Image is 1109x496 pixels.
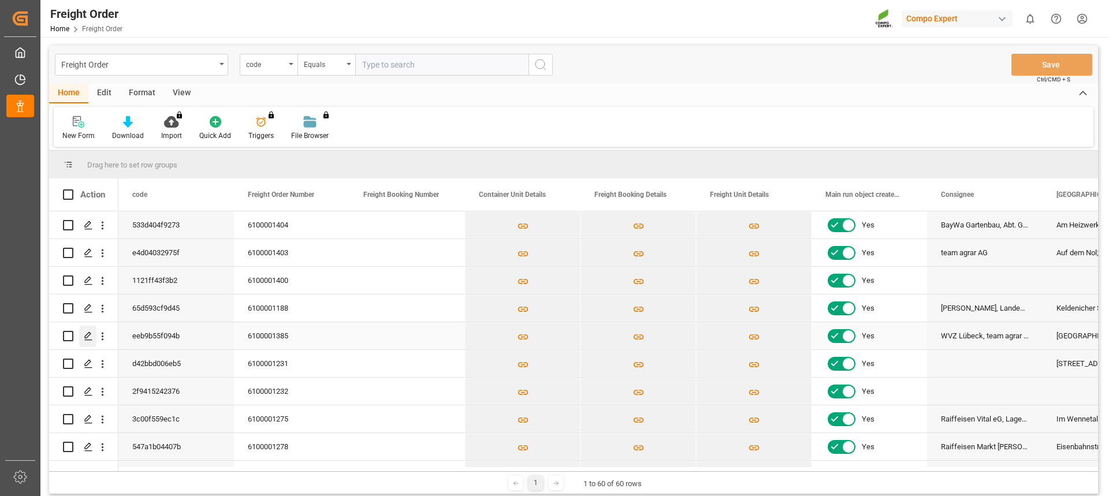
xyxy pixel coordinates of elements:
[862,406,874,432] span: Yes
[248,191,314,199] span: Freight Order Number
[246,57,285,70] div: code
[118,294,234,322] div: 65d593cf9d45
[164,84,199,103] div: View
[234,211,349,238] div: 6100001404
[927,239,1043,266] div: team agrar AG
[49,294,118,322] div: Press SPACE to select this row.
[132,191,147,199] span: code
[234,461,349,488] div: 6100001220
[49,433,118,461] div: Press SPACE to select this row.
[234,322,349,349] div: 6100001385
[87,161,177,169] span: Drag here to set row groups
[234,350,349,377] div: 6100001231
[49,239,118,267] div: Press SPACE to select this row.
[862,323,874,349] span: Yes
[927,433,1043,460] div: Raiffeisen Markt [PERSON_NAME]. Knapkon
[902,10,1013,27] div: Compo Expert
[61,57,215,71] div: Freight Order
[234,294,349,322] div: 6100001188
[529,476,543,490] div: 1
[710,191,769,199] span: Freight Unit Details
[862,350,874,377] span: Yes
[234,405,349,432] div: 6100001275
[118,211,234,238] div: 533d404f9273
[479,191,546,199] span: Container Unit Details
[234,433,349,460] div: 6100001278
[120,84,164,103] div: Format
[49,378,118,405] div: Press SPACE to select this row.
[927,322,1043,349] div: WVZ Lübeck, team agrar AG
[875,9,894,29] img: Screenshot%202023-09-29%20at%2010.02.21.png_1712312052.png
[234,239,349,266] div: 6100001403
[118,378,234,405] div: 2f9415242376
[902,8,1017,29] button: Compo Expert
[49,211,118,239] div: Press SPACE to select this row.
[118,350,234,377] div: d42bbd006eb5
[1017,6,1043,32] button: show 0 new notifications
[862,295,874,322] span: Yes
[355,54,529,76] input: Type to search
[49,350,118,378] div: Press SPACE to select this row.
[927,405,1043,432] div: Raiffeisen Vital eG, Lager Bremke
[1043,6,1069,32] button: Help Center
[118,267,234,294] div: 1121ff43f3b2
[862,267,874,294] span: Yes
[112,130,144,141] div: Download
[118,461,234,488] div: 976c298bea5a
[49,84,88,103] div: Home
[862,240,874,266] span: Yes
[118,322,234,349] div: eeb9b55f094b
[55,54,228,76] button: open menu
[304,57,343,70] div: Equals
[118,405,234,432] div: 3c00f559ec1c
[80,189,105,200] div: Action
[927,294,1043,322] div: [PERSON_NAME], Landesprodukte
[1037,75,1070,84] span: Ctrl/CMD + S
[49,405,118,433] div: Press SPACE to select this row.
[941,191,974,199] span: Consignee
[118,239,234,266] div: e4d04032975f
[594,191,667,199] span: Freight Booking Details
[583,478,642,490] div: 1 to 60 of 60 rows
[88,84,120,103] div: Edit
[118,433,234,460] div: 547a1b04407b
[49,267,118,294] div: Press SPACE to select this row.
[62,130,95,141] div: New Form
[297,54,355,76] button: open menu
[363,191,439,199] span: Freight Booking Number
[49,322,118,350] div: Press SPACE to select this row.
[234,378,349,405] div: 6100001232
[862,212,874,238] span: Yes
[927,461,1043,488] div: AGRAVIS Raiffeisen AG, Distributionszentrum Nottuln
[862,461,874,488] span: Yes
[234,267,349,294] div: 6100001400
[50,5,122,23] div: Freight Order
[49,461,118,488] div: Press SPACE to select this row.
[1011,54,1092,76] button: Save
[862,434,874,460] span: Yes
[862,378,874,405] span: Yes
[825,191,903,199] span: Main run object created Status
[529,54,553,76] button: search button
[927,211,1043,238] div: BayWa Gartenbau, Abt. Gartenbau
[50,25,69,33] a: Home
[199,130,231,141] div: Quick Add
[240,54,297,76] button: open menu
